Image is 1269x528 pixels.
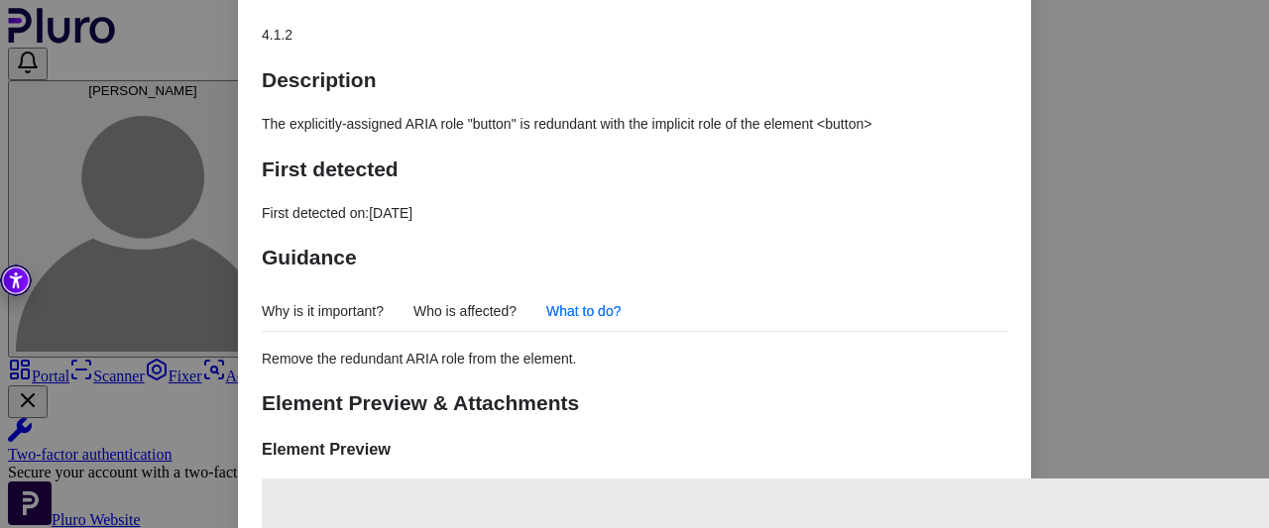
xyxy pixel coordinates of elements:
[262,63,1007,96] h2: Description
[262,116,871,132] span: The explicitly-assigned ARIA role "button" is redundant with the implicit role of the element <bu...
[262,27,292,43] span: 4.1.2
[262,437,1007,463] h3: Element Preview
[546,303,622,319] button: What to do?
[262,153,1007,185] h2: First detected
[262,351,577,367] span: Remove the redundant ARIA role from the element.
[262,386,1007,419] h2: Element Preview & Attachments
[413,303,517,319] button: Who is affected?
[262,241,1007,273] h2: Guidance
[262,291,1007,370] div: Guidance
[262,303,384,319] button: Why is it important?
[262,205,412,221] span: First detected on: [DATE]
